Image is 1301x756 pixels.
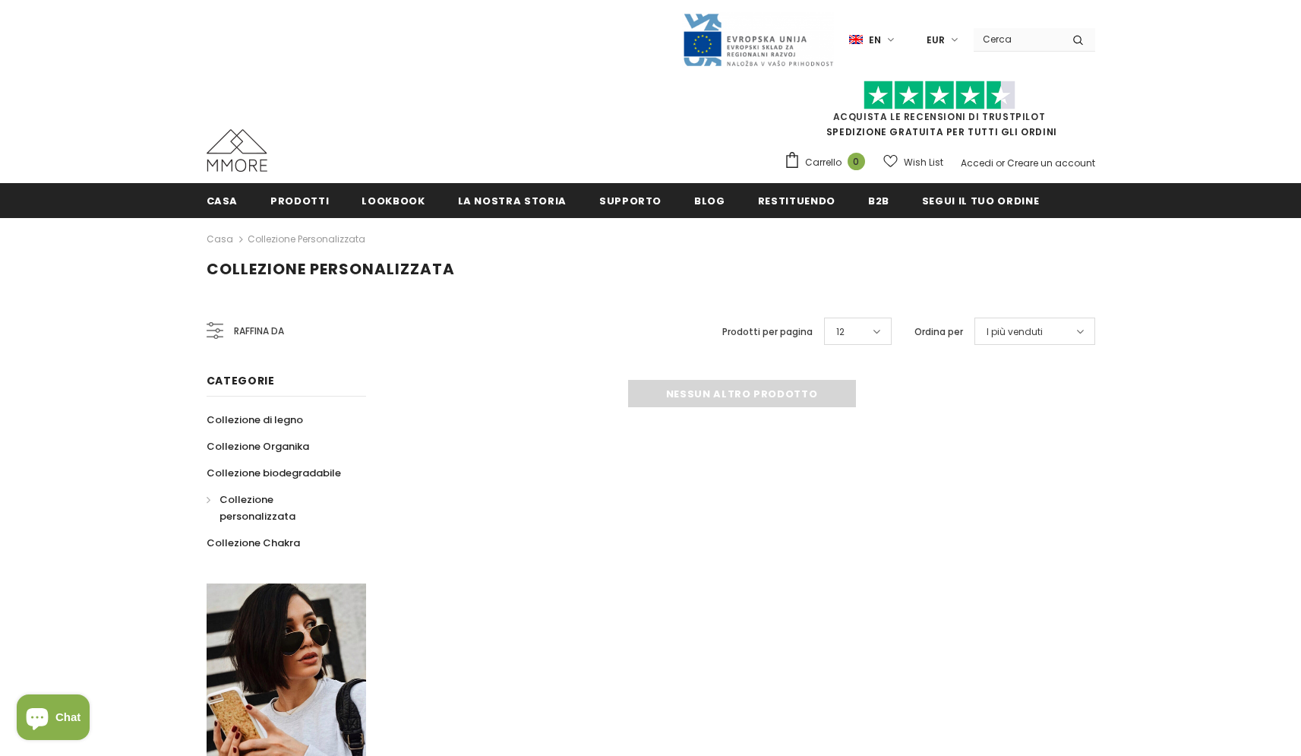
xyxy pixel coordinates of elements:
[868,183,889,217] a: B2B
[207,530,300,556] a: Collezione Chakra
[922,194,1039,208] span: Segui il tuo ordine
[207,373,275,388] span: Categorie
[207,230,233,248] a: Casa
[987,324,1043,340] span: I più venduti
[682,33,834,46] a: Javni Razpis
[207,439,309,454] span: Collezione Organika
[784,151,873,174] a: Carrello 0
[207,258,455,280] span: Collezione personalizzata
[207,433,309,460] a: Collezione Organika
[599,194,662,208] span: supporto
[694,194,725,208] span: Blog
[836,324,845,340] span: 12
[758,194,835,208] span: Restituendo
[904,155,943,170] span: Wish List
[784,87,1095,138] span: SPEDIZIONE GRATUITA PER TUTTI GLI ORDINI
[599,183,662,217] a: supporto
[362,194,425,208] span: Lookbook
[914,324,963,340] label: Ordina per
[207,486,349,530] a: Collezione personalizzata
[1007,157,1095,169] a: Creare un account
[694,183,725,217] a: Blog
[682,12,834,68] img: Javni Razpis
[869,33,881,48] span: en
[207,466,341,480] span: Collezione biodegradabile
[974,28,1061,50] input: Search Site
[234,323,284,340] span: Raffina da
[207,460,341,486] a: Collezione biodegradabile
[207,129,267,172] img: Casi MMORE
[922,183,1039,217] a: Segui il tuo ordine
[12,694,94,744] inbox-online-store-chat: Shopify online store chat
[868,194,889,208] span: B2B
[833,110,1046,123] a: Acquista le recensioni di TrustPilot
[219,492,295,524] span: Collezione personalizzata
[207,406,303,433] a: Collezione di legno
[883,149,943,176] a: Wish List
[961,157,993,169] a: Accedi
[458,183,567,217] a: La nostra storia
[270,194,329,208] span: Prodotti
[362,183,425,217] a: Lookbook
[805,155,842,170] span: Carrello
[207,194,238,208] span: Casa
[996,157,1005,169] span: or
[722,324,813,340] label: Prodotti per pagina
[248,232,365,245] a: Collezione personalizzata
[207,536,300,550] span: Collezione Chakra
[864,81,1015,110] img: Fidati di Pilot Stars
[849,33,863,46] img: i-lang-1.png
[758,183,835,217] a: Restituendo
[207,183,238,217] a: Casa
[270,183,329,217] a: Prodotti
[927,33,945,48] span: EUR
[458,194,567,208] span: La nostra storia
[207,413,303,427] span: Collezione di legno
[848,153,865,170] span: 0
